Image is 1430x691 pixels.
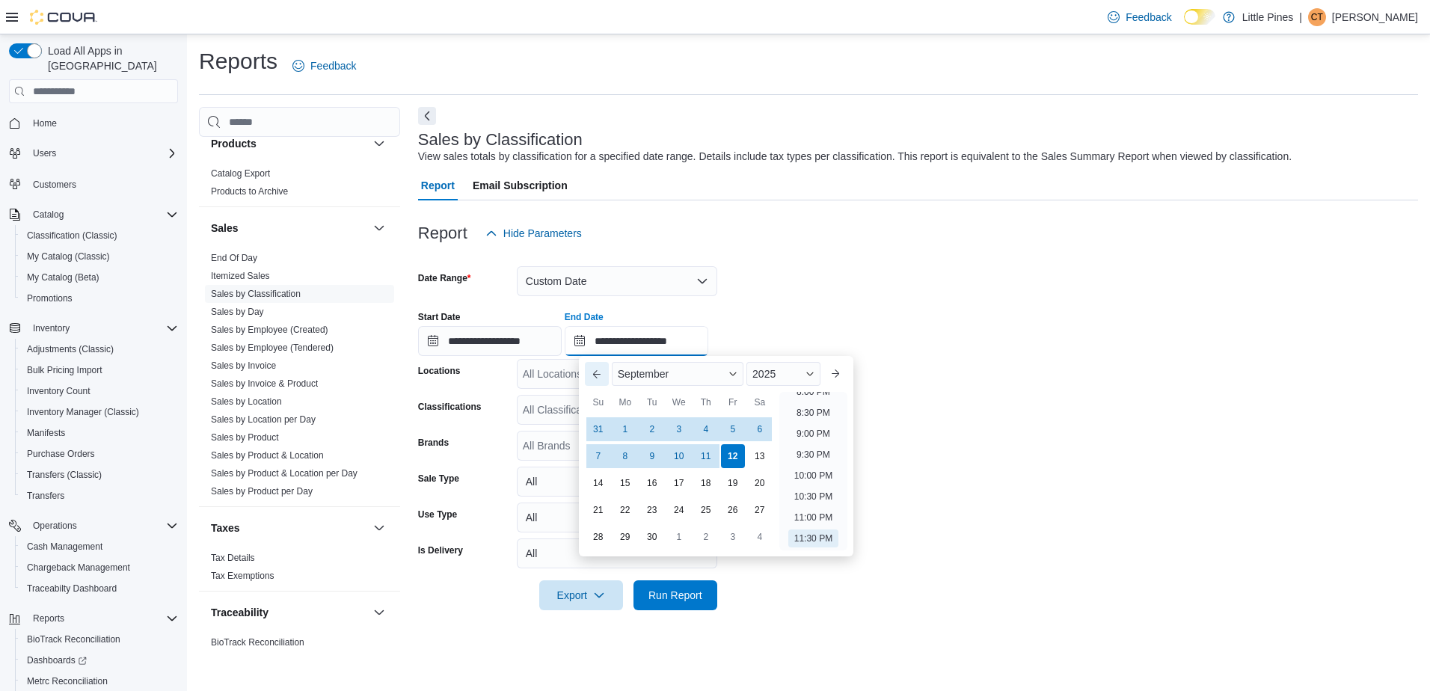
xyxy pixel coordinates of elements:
[613,471,637,495] div: day-15
[27,654,87,666] span: Dashboards
[640,471,664,495] div: day-16
[612,362,743,386] div: Button. Open the month selector. September is currently selected.
[199,165,400,206] div: Products
[721,417,745,441] div: day-5
[310,58,356,73] span: Feedback
[27,675,108,687] span: Metrc Reconciliation
[27,406,139,418] span: Inventory Manager (Classic)
[15,423,184,443] button: Manifests
[748,417,772,441] div: day-6
[1126,10,1171,25] span: Feedback
[667,444,691,468] div: day-10
[517,538,717,568] button: All
[3,608,184,629] button: Reports
[586,471,610,495] div: day-14
[640,390,664,414] div: Tu
[27,490,64,502] span: Transfers
[27,562,130,574] span: Chargeback Management
[15,288,184,309] button: Promotions
[21,466,108,484] a: Transfers (Classic)
[667,498,691,522] div: day-24
[211,221,367,236] button: Sales
[15,443,184,464] button: Purchase Orders
[748,498,772,522] div: day-27
[15,578,184,599] button: Traceabilty Dashboard
[33,147,56,159] span: Users
[788,529,838,547] li: 11:30 PM
[1242,8,1293,26] p: Little Pines
[3,318,184,339] button: Inventory
[667,390,691,414] div: We
[21,466,178,484] span: Transfers (Classic)
[370,219,388,237] button: Sales
[586,390,610,414] div: Su
[1184,9,1215,25] input: Dark Mode
[3,143,184,164] button: Users
[565,311,604,323] label: End Date
[199,46,277,76] h1: Reports
[211,186,288,197] a: Products to Archive
[1299,8,1302,26] p: |
[473,171,568,200] span: Email Subscription
[21,538,108,556] a: Cash Management
[3,173,184,194] button: Customers
[694,390,718,414] div: Th
[211,520,367,535] button: Taxes
[21,382,178,400] span: Inventory Count
[788,488,838,506] li: 10:30 PM
[613,417,637,441] div: day-1
[613,390,637,414] div: Mo
[418,326,562,356] input: Press the down key to open a popover containing a calendar.
[667,471,691,495] div: day-17
[211,343,334,353] a: Sales by Employee (Tendered)
[418,149,1292,165] div: View sales totals by classification for a specified date range. Details include tax types per cla...
[21,580,178,598] span: Traceabilty Dashboard
[3,204,184,225] button: Catalog
[791,446,836,464] li: 9:30 PM
[30,10,97,25] img: Cova
[517,266,717,296] button: Custom Date
[586,444,610,468] div: day-7
[15,485,184,506] button: Transfers
[211,378,318,389] a: Sales by Invoice & Product
[27,230,117,242] span: Classification (Classic)
[21,651,178,669] span: Dashboards
[421,171,455,200] span: Report
[613,444,637,468] div: day-8
[21,651,93,669] a: Dashboards
[21,424,71,442] a: Manifests
[211,271,270,281] a: Itemized Sales
[15,360,184,381] button: Bulk Pricing Import
[15,629,184,650] button: BioTrack Reconciliation
[1308,8,1326,26] div: Candace Thompson
[21,672,114,690] a: Metrc Reconciliation
[503,226,582,241] span: Hide Parameters
[3,515,184,536] button: Operations
[33,209,64,221] span: Catalog
[613,525,637,549] div: day-29
[694,417,718,441] div: day-4
[27,427,65,439] span: Manifests
[721,498,745,522] div: day-26
[648,588,702,603] span: Run Report
[211,221,239,236] h3: Sales
[418,311,461,323] label: Start Date
[418,131,583,149] h3: Sales by Classification
[211,467,357,479] span: Sales by Product & Location per Day
[15,464,184,485] button: Transfers (Classic)
[33,117,57,129] span: Home
[211,288,301,300] span: Sales by Classification
[21,382,96,400] a: Inventory Count
[211,636,304,648] span: BioTrack Reconciliation
[21,424,178,442] span: Manifests
[27,448,95,460] span: Purchase Orders
[27,583,117,595] span: Traceabilty Dashboard
[748,444,772,468] div: day-13
[752,368,776,380] span: 2025
[21,487,178,505] span: Transfers
[15,536,184,557] button: Cash Management
[211,432,279,443] a: Sales by Product
[21,289,178,307] span: Promotions
[211,396,282,408] span: Sales by Location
